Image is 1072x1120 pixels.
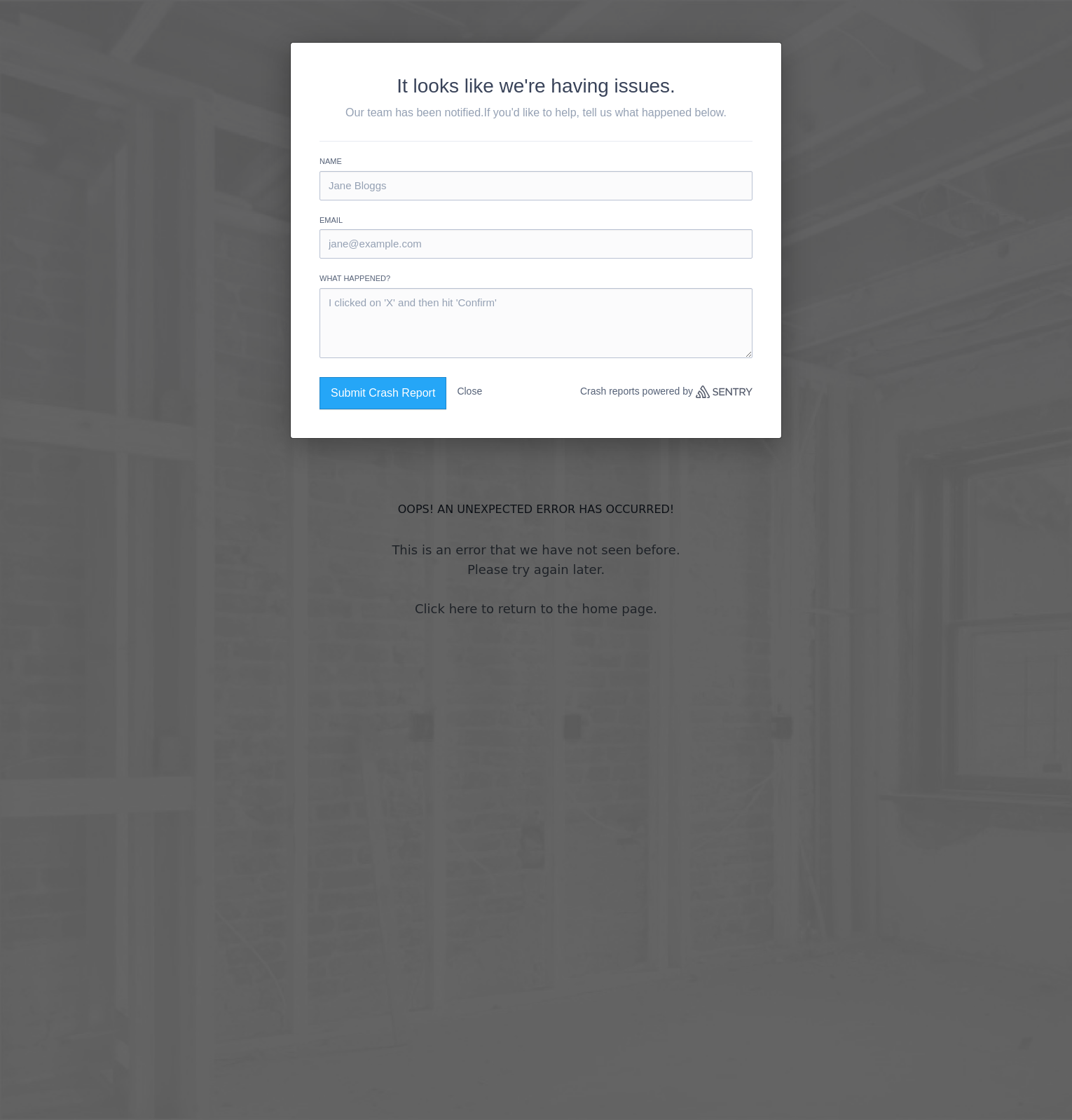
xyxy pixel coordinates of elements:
[319,273,753,285] label: What happened?
[319,377,446,409] button: Submit Crash Report
[319,214,753,226] label: Email
[319,171,753,200] input: Jane Bloggs
[580,377,753,406] p: Crash reports powered by
[319,71,753,101] h2: It looks like we're having issues.
[319,104,753,121] p: Our team has been notified.
[319,229,753,259] input: jane@example.com
[319,156,753,168] label: Name
[696,385,753,398] a: Sentry
[457,377,482,406] button: Close
[484,107,727,118] span: If you'd like to help, tell us what happened below.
